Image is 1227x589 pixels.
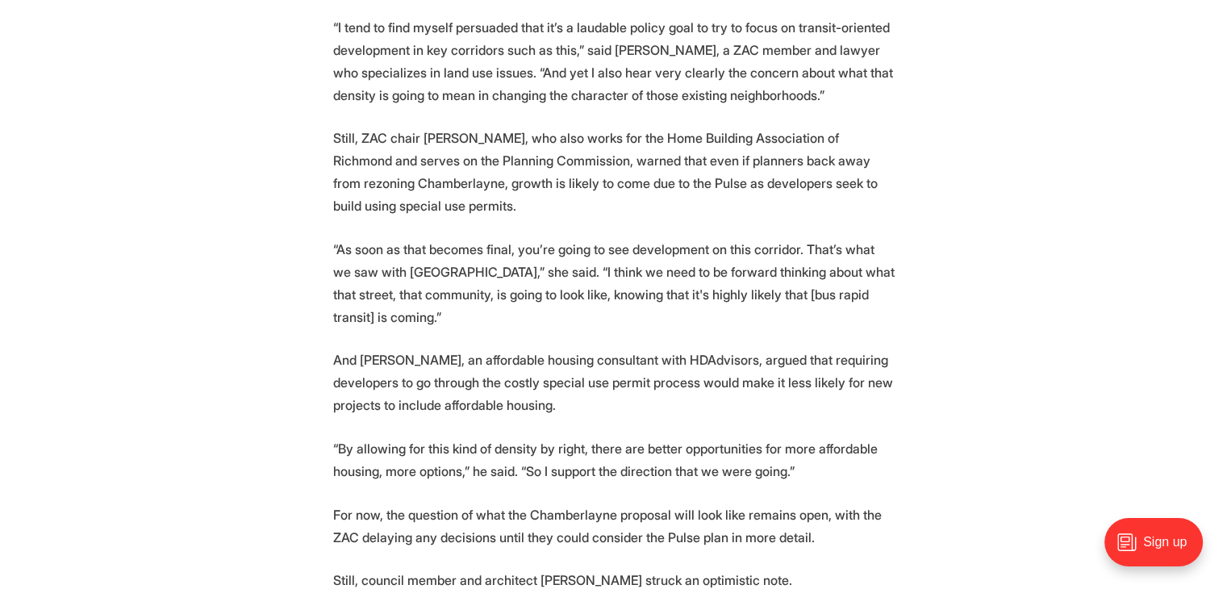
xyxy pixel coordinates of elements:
[333,503,895,549] p: For now, the question of what the Chamberlayne proposal will look like remains open, with the ZAC...
[333,127,895,217] p: Still, ZAC chair [PERSON_NAME], who also works for the Home Building Association of Richmond and ...
[333,16,895,107] p: “I tend to find myself persuaded that it’s a laudable policy goal to try to focus on transit-orie...
[333,238,895,328] p: “As soon as that becomes final, you’re going to see development on this corridor. That’s what we ...
[1091,510,1227,589] iframe: portal-trigger
[333,349,895,416] p: And [PERSON_NAME], an affordable housing consultant with HDAdvisors, argued that requiring develo...
[333,437,895,482] p: “By allowing for this kind of density by right, there are better opportunities for more affordabl...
